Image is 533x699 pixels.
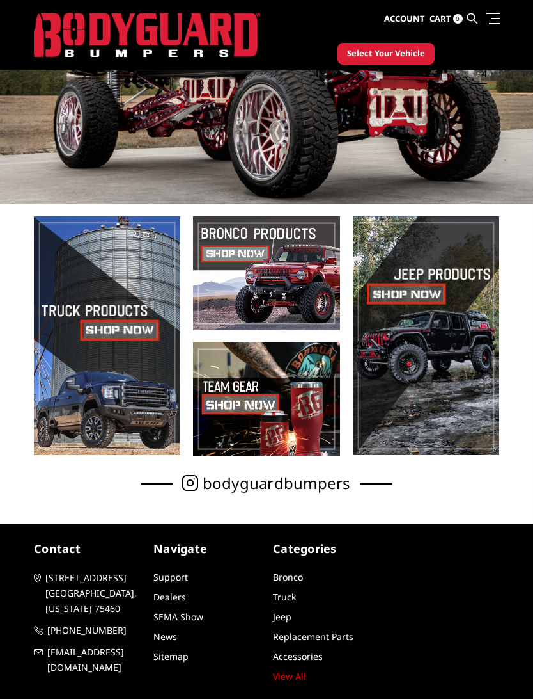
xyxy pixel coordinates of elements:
a: News [153,631,177,643]
a: Sitemap [153,650,189,663]
a: Cart 0 [429,2,463,36]
a: Truck [273,591,296,603]
span: 0 [453,14,463,24]
a: View All [273,670,306,682]
h5: Navigate [153,540,260,558]
a: Bronco [273,571,303,583]
span: [PHONE_NUMBER] [47,623,140,638]
span: [EMAIL_ADDRESS][DOMAIN_NAME] [47,645,140,675]
h5: Categories [273,540,380,558]
a: Replacement Parts [273,631,353,643]
a: Support [153,571,188,583]
a: SEMA Show [153,611,203,623]
button: 4 of 5 [474,63,487,84]
a: Accessories [273,650,323,663]
span: bodyguardbumpers [203,476,351,490]
span: Select Your Vehicle [347,47,425,60]
a: Jeep [273,611,291,623]
a: [EMAIL_ADDRESS][DOMAIN_NAME] [34,645,141,675]
a: Account [384,2,425,36]
span: Cart [429,13,451,24]
img: BODYGUARD BUMPERS [34,13,261,58]
button: Select Your Vehicle [337,43,435,65]
button: 5 of 5 [474,84,487,104]
span: Account [384,13,425,24]
span: [STREET_ADDRESS] [GEOGRAPHIC_DATA], [US_STATE] 75460 [45,570,138,616]
a: [PHONE_NUMBER] [34,623,141,638]
a: Dealers [153,591,186,603]
h5: contact [34,540,141,558]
